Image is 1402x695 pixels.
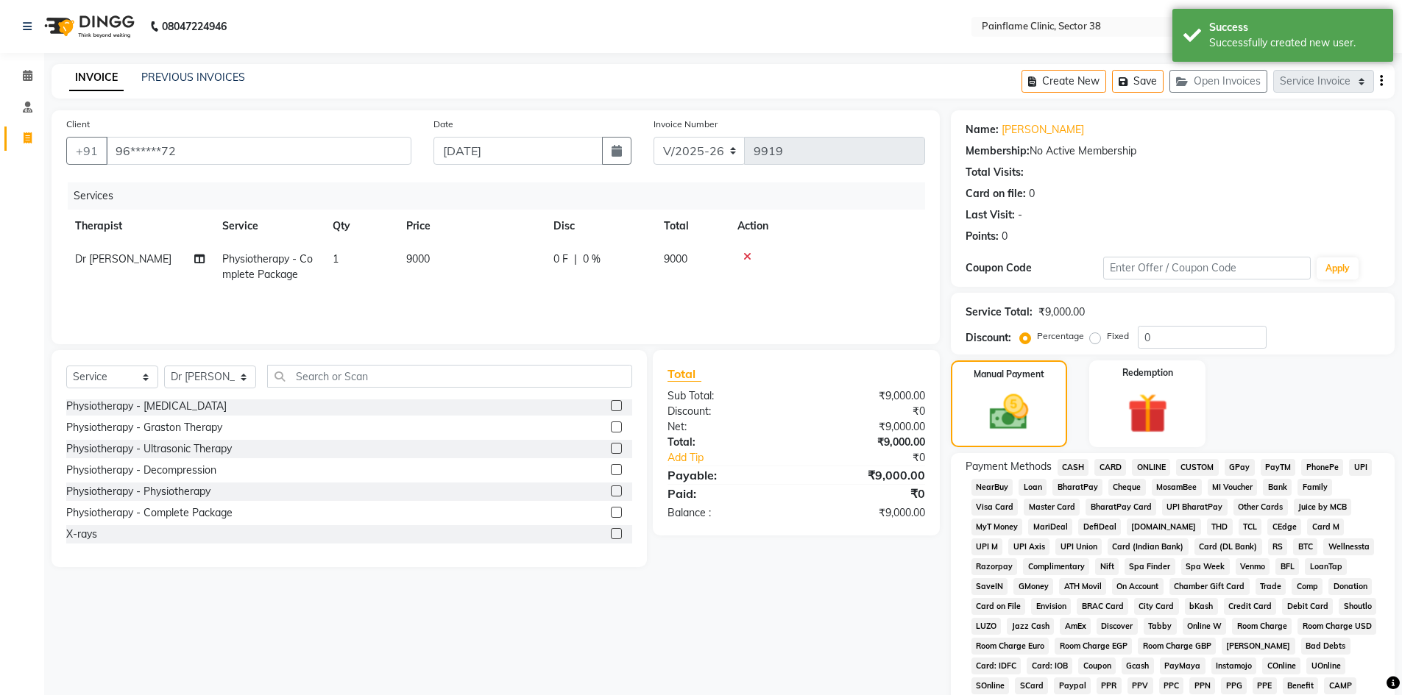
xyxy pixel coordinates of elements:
[1095,558,1119,575] span: Nift
[971,479,1013,496] span: NearBuy
[1028,518,1072,535] span: MariDeal
[1122,657,1154,674] span: Gcash
[1256,578,1286,595] span: Trade
[966,207,1015,223] div: Last Visit:
[1305,558,1347,575] span: LoanTap
[1144,618,1177,635] span: Tabby
[1236,558,1270,575] span: Venmo
[66,527,97,542] div: X-rays
[1037,329,1084,343] label: Percentage
[668,366,701,382] span: Total
[1207,518,1233,535] span: THD
[1059,578,1106,595] span: ATH Movil
[1055,538,1102,555] span: UPI Union
[66,420,222,435] div: Physiotherapy - Graston Therapy
[1283,677,1319,694] span: Benefit
[1159,677,1184,694] span: PPC
[1097,618,1138,635] span: Discover
[966,330,1011,346] div: Discount:
[1275,558,1299,575] span: BFL
[583,252,601,267] span: 0 %
[1339,598,1376,615] span: Shoutlo
[574,252,577,267] span: |
[1122,366,1173,379] label: Redemption
[267,365,632,388] input: Search or Scan
[222,252,313,281] span: Physiotherapy - Complete Package
[1013,578,1053,595] span: GMoney
[1297,479,1332,496] span: Family
[1181,558,1230,575] span: Spa Week
[971,538,1003,555] span: UPI M
[1054,677,1091,694] span: Paypal
[966,143,1380,159] div: No Active Membership
[1058,459,1089,476] span: CASH
[1002,229,1008,244] div: 0
[1301,638,1350,655] span: Bad Debts
[796,388,936,404] div: ₹9,000.00
[1127,677,1153,694] span: PPV
[1262,657,1300,674] span: COnline
[656,419,796,435] div: Net:
[971,499,1019,516] span: Visa Card
[106,137,411,165] input: Search by Name/Mobile/Email/Code
[1224,598,1277,615] span: Credit Card
[1267,518,1301,535] span: CEdge
[66,505,233,521] div: Physiotherapy - Complete Package
[406,252,430,265] span: 9000
[66,463,216,478] div: Physiotherapy - Decompression
[68,182,936,210] div: Services
[966,229,999,244] div: Points:
[971,558,1018,575] span: Razorpay
[1209,20,1382,35] div: Success
[966,186,1026,202] div: Card on file:
[1292,578,1323,595] span: Comp
[1349,459,1372,476] span: UPI
[1078,518,1121,535] span: DefiDeal
[1112,578,1164,595] span: On Account
[656,435,796,450] div: Total:
[1169,70,1267,93] button: Open Invoices
[1078,657,1116,674] span: Coupon
[971,578,1008,595] span: SaveIN
[1294,499,1352,516] span: Juice by MCB
[1222,638,1295,655] span: [PERSON_NAME]
[1127,518,1201,535] span: [DOMAIN_NAME]
[1263,479,1292,496] span: Bank
[1225,459,1255,476] span: GPay
[1324,677,1356,694] span: CAMP
[1185,598,1218,615] span: bKash
[1323,538,1374,555] span: Wellnessta
[1282,598,1333,615] span: Debit Card
[66,118,90,131] label: Client
[971,598,1026,615] span: Card on File
[1015,677,1048,694] span: SCard
[1007,618,1054,635] span: Jazz Cash
[1233,499,1288,516] span: Other Cards
[1060,618,1091,635] span: AmEx
[38,6,138,47] img: logo
[1306,657,1345,674] span: UOnline
[1094,459,1126,476] span: CARD
[75,252,171,265] span: Dr [PERSON_NAME]
[974,368,1044,381] label: Manual Payment
[66,210,213,243] th: Therapist
[796,404,936,419] div: ₹0
[1160,657,1205,674] span: PayMaya
[397,210,545,243] th: Price
[1027,657,1072,674] span: Card: IOB
[966,260,1104,276] div: Coupon Code
[1176,459,1219,476] span: CUSTOM
[1208,479,1258,496] span: MI Voucher
[966,165,1024,180] div: Total Visits:
[1108,538,1189,555] span: Card (Indian Bank)
[971,518,1023,535] span: MyT Money
[141,71,245,84] a: PREVIOUS INVOICES
[656,404,796,419] div: Discount:
[1038,304,1085,320] div: ₹9,000.00
[1261,459,1296,476] span: PayTM
[1317,257,1359,279] button: Apply
[656,505,796,521] div: Balance :
[1018,207,1022,223] div: -
[1107,329,1129,343] label: Fixed
[654,118,718,131] label: Invoice Number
